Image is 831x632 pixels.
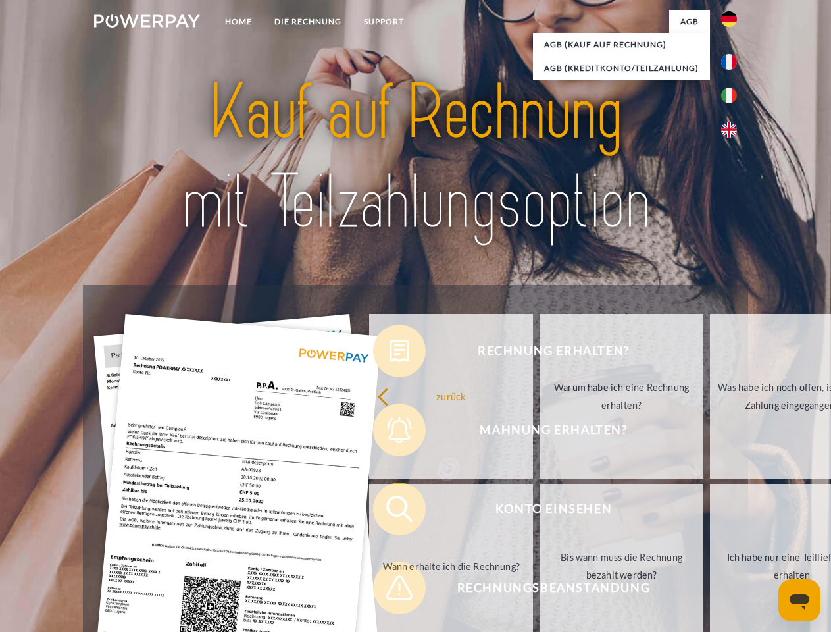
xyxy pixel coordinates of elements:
img: logo-powerpay-white.svg [94,14,200,28]
div: Wann erhalte ich die Rechnung? [377,557,525,575]
img: de [721,11,737,27]
a: SUPPORT [353,10,415,34]
div: Warum habe ich eine Rechnung erhalten? [547,379,695,414]
div: zurück [377,387,525,405]
iframe: Schaltfläche zum Öffnen des Messaging-Fensters [778,579,820,621]
div: Bis wann muss die Rechnung bezahlt werden? [547,548,695,584]
a: Home [214,10,263,34]
img: en [721,122,737,138]
a: DIE RECHNUNG [263,10,353,34]
img: fr [721,54,737,70]
a: agb [669,10,710,34]
a: AGB (Kreditkonto/Teilzahlung) [533,57,710,80]
a: AGB (Kauf auf Rechnung) [533,33,710,57]
img: title-powerpay_de.svg [126,63,705,252]
img: it [721,88,737,103]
